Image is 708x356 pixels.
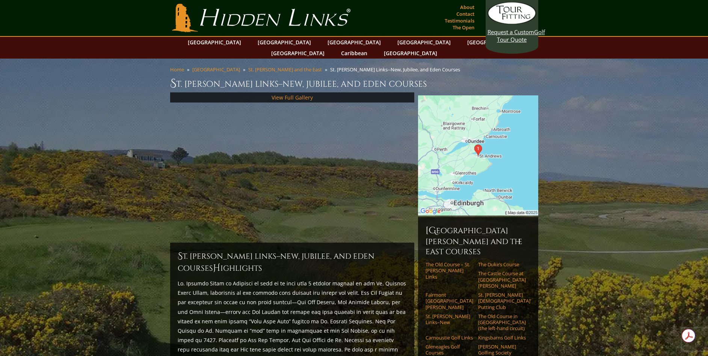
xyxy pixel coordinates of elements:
[418,95,538,216] img: Google Map of Jubilee Course, St Andrews Links, St Andrews, United Kingdom
[324,37,385,48] a: [GEOGRAPHIC_DATA]
[170,66,184,73] a: Home
[478,270,526,289] a: The Castle Course at [GEOGRAPHIC_DATA][PERSON_NAME]
[426,313,473,326] a: St. [PERSON_NAME] Links–New
[426,335,473,341] a: Carnoustie Golf Links
[478,313,526,332] a: The Old Course in [GEOGRAPHIC_DATA] (the left-hand circuit)
[426,344,473,356] a: Gleneagles Golf Courses
[443,15,476,26] a: Testimonials
[248,66,322,73] a: St. [PERSON_NAME] and the East
[330,66,463,73] li: St. [PERSON_NAME] Links--New, Jubilee, and Eden Courses
[426,225,531,257] h6: [GEOGRAPHIC_DATA][PERSON_NAME] and the East Courses
[478,292,526,310] a: St. [PERSON_NAME] [DEMOGRAPHIC_DATA]’ Putting Club
[454,9,476,19] a: Contact
[272,94,313,101] a: View Full Gallery
[184,37,245,48] a: [GEOGRAPHIC_DATA]
[458,2,476,12] a: About
[451,22,476,33] a: The Open
[254,37,315,48] a: [GEOGRAPHIC_DATA]
[170,76,538,91] h1: St. [PERSON_NAME] Links–New, Jubilee, and Eden Courses
[488,28,534,36] span: Request a Custom
[337,48,371,59] a: Caribbean
[178,250,407,274] h2: St. [PERSON_NAME] Links–New, Jubilee, and Eden Courses ighlights
[192,66,240,73] a: [GEOGRAPHIC_DATA]
[426,261,473,280] a: The Old Course – St. [PERSON_NAME] Links
[267,48,328,59] a: [GEOGRAPHIC_DATA]
[213,262,220,274] span: H
[380,48,441,59] a: [GEOGRAPHIC_DATA]
[478,335,526,341] a: Kingsbarns Golf Links
[488,2,536,43] a: Request a CustomGolf Tour Quote
[463,37,524,48] a: [GEOGRAPHIC_DATA]
[478,261,526,267] a: The Duke’s Course
[394,37,454,48] a: [GEOGRAPHIC_DATA]
[426,292,473,310] a: Fairmont [GEOGRAPHIC_DATA][PERSON_NAME]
